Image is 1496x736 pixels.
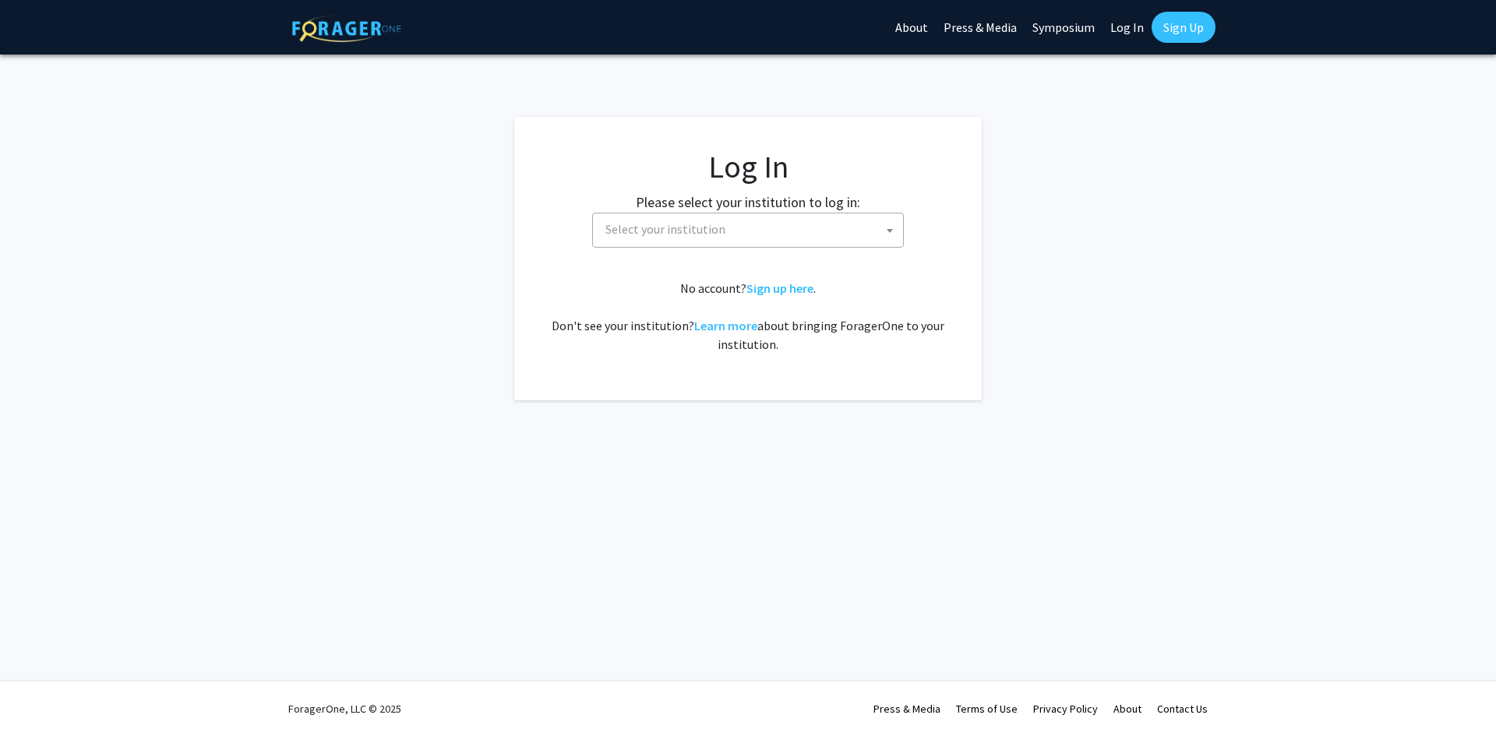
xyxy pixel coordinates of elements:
[746,280,813,296] a: Sign up here
[1113,702,1141,716] a: About
[605,221,725,237] span: Select your institution
[636,192,860,213] label: Please select your institution to log in:
[292,15,401,42] img: ForagerOne Logo
[288,681,401,736] div: ForagerOne, LLC © 2025
[1157,702,1208,716] a: Contact Us
[545,148,951,185] h1: Log In
[1033,702,1098,716] a: Privacy Policy
[694,318,757,333] a: Learn more about bringing ForagerOne to your institution
[545,279,951,354] div: No account? . Don't see your institution? about bringing ForagerOne to your institution.
[599,213,903,245] span: Select your institution
[1152,12,1215,43] a: Sign Up
[873,702,940,716] a: Press & Media
[592,213,904,248] span: Select your institution
[956,702,1018,716] a: Terms of Use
